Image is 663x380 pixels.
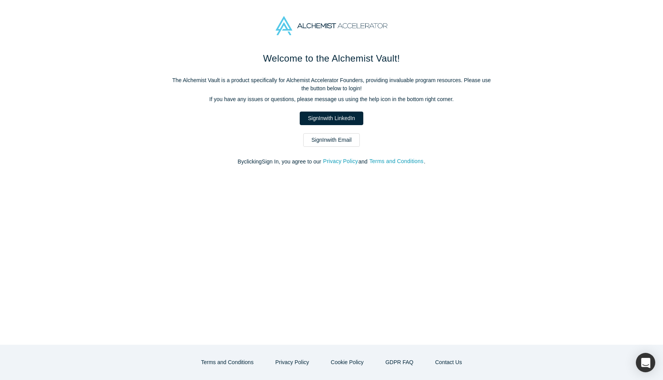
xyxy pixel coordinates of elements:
button: Terms and Conditions [193,356,262,369]
img: Alchemist Accelerator Logo [276,16,387,35]
button: Cookie Policy [323,356,372,369]
p: By clicking Sign In , you agree to our and . [169,158,494,166]
button: Terms and Conditions [369,157,424,166]
button: Contact Us [427,356,470,369]
a: SignInwith LinkedIn [300,112,363,125]
button: Privacy Policy [323,157,358,166]
a: SignInwith Email [303,133,360,147]
button: Privacy Policy [267,356,317,369]
h1: Welcome to the Alchemist Vault! [169,52,494,65]
p: If you have any issues or questions, please message us using the help icon in the bottom right co... [169,95,494,103]
p: The Alchemist Vault is a product specifically for Alchemist Accelerator Founders, providing inval... [169,76,494,93]
a: GDPR FAQ [377,356,421,369]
